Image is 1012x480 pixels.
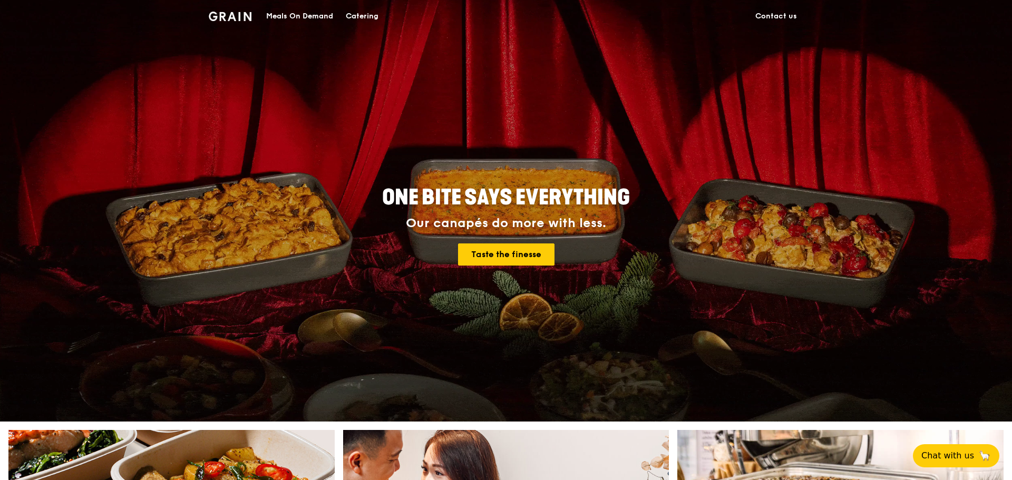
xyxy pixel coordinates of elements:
[921,449,974,462] span: Chat with us
[266,1,333,32] div: Meals On Demand
[978,449,991,462] span: 🦙
[458,243,554,266] a: Taste the finesse
[749,1,803,32] a: Contact us
[913,444,999,467] button: Chat with us🦙
[209,12,251,21] img: Grain
[382,185,630,210] span: ONE BITE SAYS EVERYTHING
[346,1,378,32] div: Catering
[339,1,385,32] a: Catering
[316,216,696,231] div: Our canapés do more with less.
